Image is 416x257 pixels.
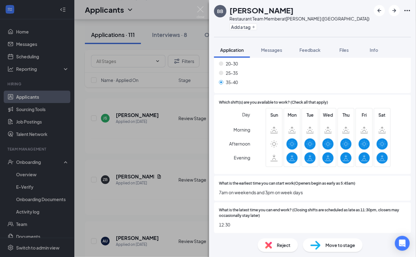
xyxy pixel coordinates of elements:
span: Feedback [300,47,321,53]
span: Day [242,111,250,118]
span: 12:30 [219,221,406,228]
h1: [PERSON_NAME] [230,5,294,16]
span: Sat [377,111,388,118]
span: 20-30 [226,60,238,67]
span: Fri [359,111,370,118]
span: 7am on weekends and 3pm on week days [219,189,406,196]
span: Thu [340,111,352,118]
span: Morning [234,124,250,135]
button: PlusAdd a tag [230,24,257,30]
svg: ArrowRight [391,7,398,14]
span: Wed [322,111,334,118]
span: Move to stage [326,242,355,249]
span: Application [220,47,244,53]
svg: ArrowLeftNew [376,7,383,14]
span: Mon [287,111,298,118]
span: Evening [234,152,250,163]
span: What is the latest time you can end work? (Closing shifts are scheduled as late as 11:30pm, close... [219,207,406,219]
span: Info [370,47,378,53]
span: Reject [277,242,291,249]
button: ArrowLeftNew [374,5,385,16]
span: Afternoon [229,138,250,149]
span: Messages [261,47,282,53]
svg: Plus [252,25,256,29]
div: Open Intercom Messenger [395,236,410,251]
svg: Ellipses [404,7,411,14]
span: Which shift(s) are you available to work? (Check all that apply) [219,100,328,106]
div: BB [217,8,223,14]
div: Restaurant Team Member at [PERSON_NAME] ([GEOGRAPHIC_DATA]) [230,16,370,22]
span: What is the earliest time you can start work(Openers begin as early as 5:45am) [219,181,355,187]
span: Tue [304,111,316,118]
span: 25-35 [226,70,238,76]
span: Sun [269,111,280,118]
span: Files [339,47,349,53]
button: ArrowRight [389,5,400,16]
span: 35-40 [226,79,238,86]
